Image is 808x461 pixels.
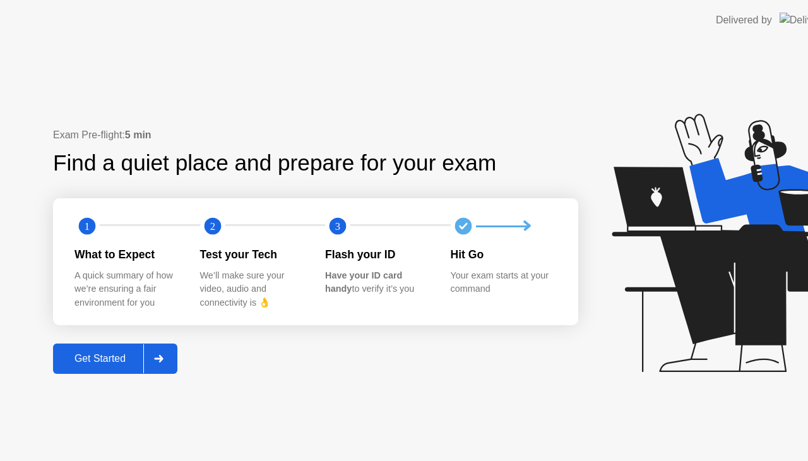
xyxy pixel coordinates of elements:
[325,246,431,263] div: Flash your ID
[451,246,556,263] div: Hit Go
[451,269,556,296] div: Your exam starts at your command
[325,269,431,296] div: to verify it’s you
[716,13,772,28] div: Delivered by
[74,269,180,310] div: A quick summary of how we’re ensuring a fair environment for you
[200,246,306,263] div: Test your Tech
[57,353,143,364] div: Get Started
[335,220,340,232] text: 3
[53,344,177,374] button: Get Started
[125,129,151,140] b: 5 min
[85,220,90,232] text: 1
[53,128,578,143] div: Exam Pre-flight:
[53,147,498,180] div: Find a quiet place and prepare for your exam
[325,270,402,294] b: Have your ID card handy
[200,269,306,310] div: We’ll make sure your video, audio and connectivity is 👌
[74,246,180,263] div: What to Expect
[210,220,215,232] text: 2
